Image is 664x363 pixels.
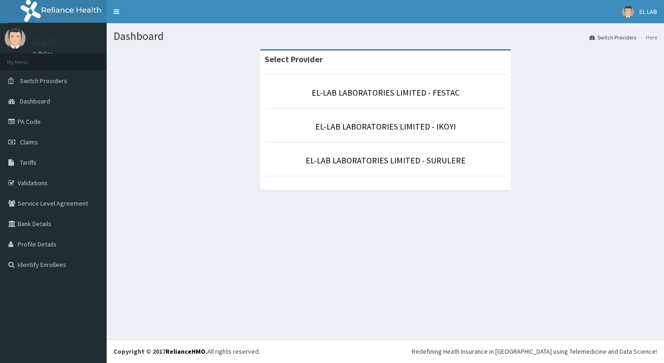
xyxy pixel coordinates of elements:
[32,38,57,46] p: EL LAB
[639,7,657,16] span: EL LAB
[20,77,67,85] span: Switch Providers
[315,121,456,132] a: EL-LAB LABORATORIES LIMITED - IKOYI
[32,51,55,57] a: Online
[265,54,323,65] strong: Select Provider
[107,339,664,363] footer: All rights reserved.
[20,138,38,146] span: Claims
[5,28,26,49] img: User Image
[312,87,460,98] a: EL-LAB LABORATORIES LIMITED - FESTAC
[114,347,207,356] strong: Copyright © 2017 .
[412,347,657,356] div: Redefining Heath Insurance in [GEOGRAPHIC_DATA] using Telemedicine and Data Science!
[114,30,657,42] h1: Dashboard
[589,33,636,41] a: Switch Providers
[306,155,466,166] a: EL-LAB LABORATORIES LIMITED - SURULERE
[20,158,37,167] span: Tariffs
[20,97,50,105] span: Dashboard
[637,33,657,41] li: Here
[166,347,205,356] a: RelianceHMO
[622,6,634,18] img: User Image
